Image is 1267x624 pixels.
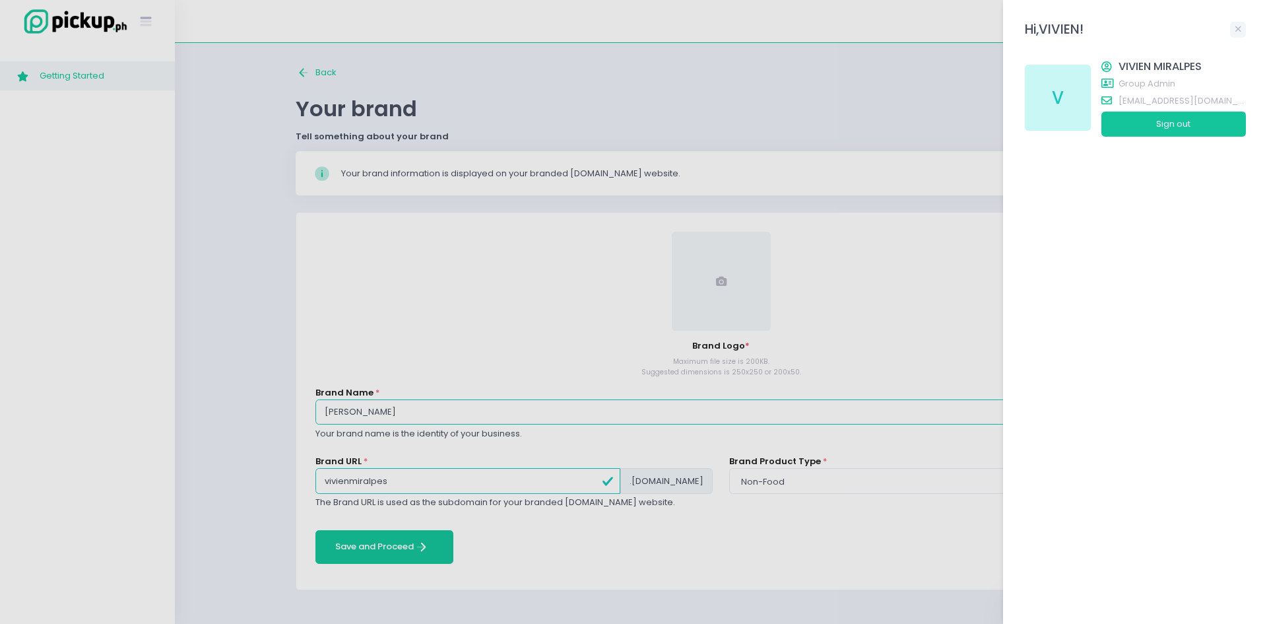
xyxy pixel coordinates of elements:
span: [EMAIL_ADDRESS][DOMAIN_NAME] [1119,94,1246,108]
h3: Hi, VIVIEN ! [1025,22,1084,37]
span: VIVIEN MIRALPES [1119,59,1246,75]
div: V [1025,65,1091,131]
span: group admin [1119,77,1246,90]
a: [EMAIL_ADDRESS][DOMAIN_NAME] [1101,94,1246,112]
button: Sign out [1101,112,1246,137]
